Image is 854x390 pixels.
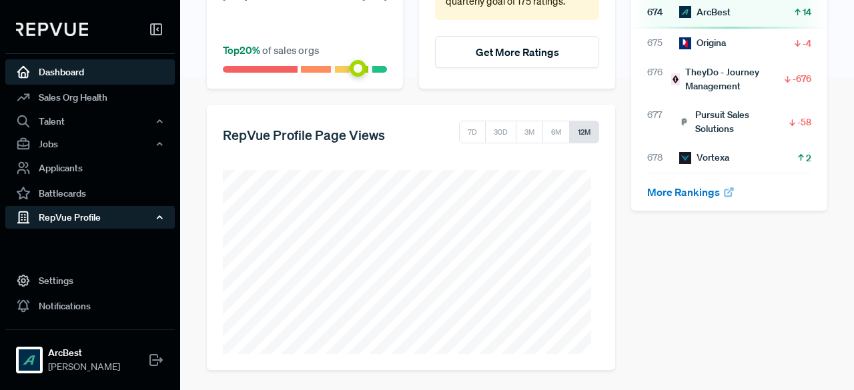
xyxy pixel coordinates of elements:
[5,155,175,181] a: Applicants
[679,151,729,165] div: Vortexa
[803,37,811,50] span: -4
[5,181,175,206] a: Battlecards
[793,72,811,85] span: -676
[5,206,175,229] button: RepVue Profile
[569,121,599,143] button: 12M
[459,121,486,143] button: 7D
[485,121,516,143] button: 30D
[679,5,731,19] div: ArcBest
[48,346,120,360] strong: ArcBest
[647,151,679,165] span: 678
[679,116,690,128] img: Pursuit Sales Solutions
[679,36,726,50] div: Origina
[797,115,811,129] span: -58
[223,43,319,57] span: of sales orgs
[671,73,680,85] img: TheyDo - Journey Management
[5,85,175,110] a: Sales Org Health
[16,23,88,36] img: RepVue
[5,110,175,133] button: Talent
[803,5,811,19] span: 14
[647,65,671,93] span: 676
[223,127,385,143] h5: RepVue Profile Page Views
[679,6,691,18] img: ArcBest
[647,5,679,19] span: 674
[5,59,175,85] a: Dashboard
[5,293,175,319] a: Notifications
[435,36,599,68] button: Get More Ratings
[806,151,811,165] span: 2
[48,360,120,374] span: [PERSON_NAME]
[516,121,543,143] button: 3M
[671,65,783,93] div: TheyDo - Journey Management
[679,108,787,136] div: Pursuit Sales Solutions
[647,108,679,136] span: 677
[5,133,175,155] button: Jobs
[19,349,40,371] img: ArcBest
[647,36,679,50] span: 675
[223,43,262,57] span: Top 20 %
[5,329,175,379] a: ArcBestArcBest[PERSON_NAME]
[679,152,691,164] img: Vortexa
[679,37,691,49] img: Origina
[542,121,570,143] button: 6M
[647,185,735,199] a: More Rankings
[5,268,175,293] a: Settings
